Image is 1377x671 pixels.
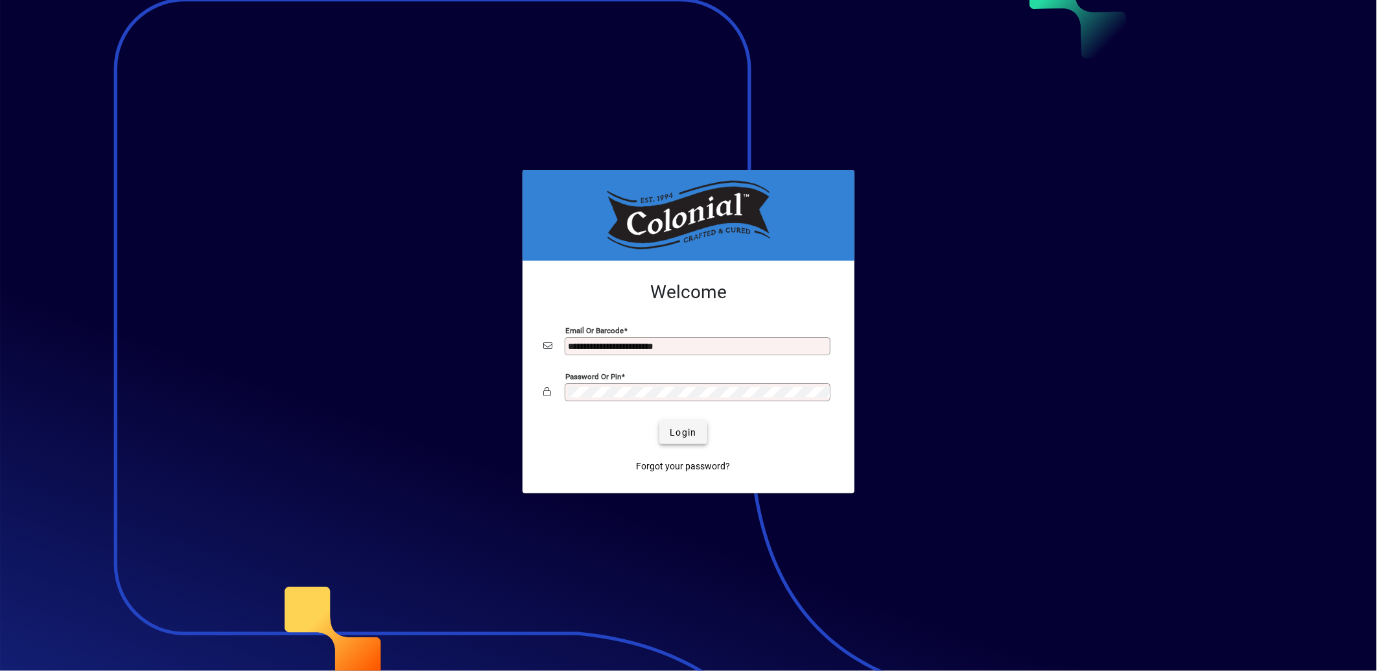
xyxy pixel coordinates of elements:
h2: Welcome [543,281,834,303]
span: Forgot your password? [637,460,731,473]
a: Forgot your password? [631,454,736,478]
mat-label: Password or Pin [565,372,621,381]
span: Login [670,426,696,440]
button: Login [659,421,707,444]
mat-label: Email or Barcode [565,326,624,335]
